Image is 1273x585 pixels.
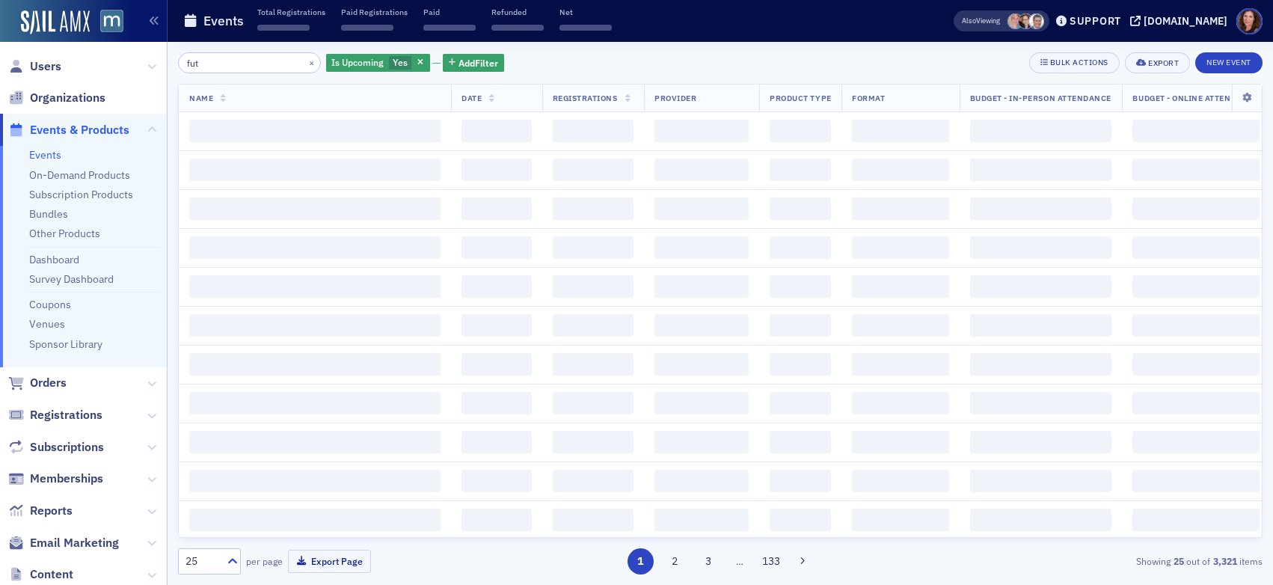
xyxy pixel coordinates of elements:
[257,25,310,31] span: ‌
[553,275,634,298] span: ‌
[461,197,532,220] span: ‌
[1132,275,1259,298] span: ‌
[189,314,441,337] span: ‌
[1132,470,1259,492] span: ‌
[654,470,749,492] span: ‌
[553,236,634,259] span: ‌
[962,16,976,25] div: Also
[661,548,687,575] button: 2
[852,197,949,220] span: ‌
[461,470,532,492] span: ‌
[8,58,61,75] a: Users
[553,120,634,142] span: ‌
[189,470,441,492] span: ‌
[1132,93,1259,103] span: Budget - Online Attendance
[770,509,831,531] span: ‌
[912,554,1263,568] div: Showing out of items
[461,392,532,414] span: ‌
[8,439,104,456] a: Subscriptions
[770,236,831,259] span: ‌
[654,314,749,337] span: ‌
[461,93,482,103] span: Date
[189,353,441,376] span: ‌
[970,470,1111,492] span: ‌
[553,93,618,103] span: Registrations
[21,10,90,34] a: SailAMX
[1132,314,1259,337] span: ‌
[1171,554,1186,568] strong: 25
[30,375,67,391] span: Orders
[970,236,1111,259] span: ‌
[1148,59,1179,67] div: Export
[970,275,1111,298] span: ‌
[654,431,749,453] span: ‌
[461,236,532,259] span: ‌
[189,93,213,103] span: Name
[654,236,749,259] span: ‌
[1236,8,1263,34] span: Profile
[970,353,1111,376] span: ‌
[305,55,319,69] button: ×
[852,353,949,376] span: ‌
[770,120,831,142] span: ‌
[553,509,634,531] span: ‌
[553,431,634,453] span: ‌
[654,509,749,531] span: ‌
[852,120,949,142] span: ‌
[29,207,68,221] a: Bundles
[758,548,785,575] button: 133
[1050,58,1108,67] div: Bulk Actions
[654,120,749,142] span: ‌
[458,56,498,70] span: Add Filter
[970,314,1111,337] span: ‌
[8,566,73,583] a: Content
[970,120,1111,142] span: ‌
[189,159,441,181] span: ‌
[393,56,408,68] span: Yes
[189,120,441,142] span: ‌
[189,392,441,414] span: ‌
[30,122,129,138] span: Events & Products
[970,93,1111,103] span: Budget - In-Person Attendance
[189,236,441,259] span: ‌
[8,90,105,106] a: Organizations
[654,159,749,181] span: ‌
[29,148,61,162] a: Events
[770,93,831,103] span: Product Type
[1210,554,1239,568] strong: 3,321
[341,25,393,31] span: ‌
[559,25,612,31] span: ‌
[970,431,1111,453] span: ‌
[30,439,104,456] span: Subscriptions
[770,197,831,220] span: ‌
[553,392,634,414] span: ‌
[178,52,321,73] input: Search…
[29,253,79,266] a: Dashboard
[1132,353,1259,376] span: ‌
[8,122,129,138] a: Events & Products
[29,317,65,331] a: Venues
[30,566,73,583] span: Content
[852,314,949,337] span: ‌
[257,7,325,17] p: Total Registrations
[326,54,430,73] div: Yes
[1132,159,1259,181] span: ‌
[852,275,949,298] span: ‌
[1070,14,1121,28] div: Support
[553,353,634,376] span: ‌
[203,12,244,30] h1: Events
[189,431,441,453] span: ‌
[491,25,544,31] span: ‌
[729,554,750,568] span: …
[770,314,831,337] span: ‌
[491,7,544,17] p: Refunded
[770,392,831,414] span: ‌
[189,197,441,220] span: ‌
[461,159,532,181] span: ‌
[1029,52,1120,73] button: Bulk Actions
[970,509,1111,531] span: ‌
[423,7,476,17] p: Paid
[185,554,218,569] div: 25
[29,188,133,201] a: Subscription Products
[30,503,73,519] span: Reports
